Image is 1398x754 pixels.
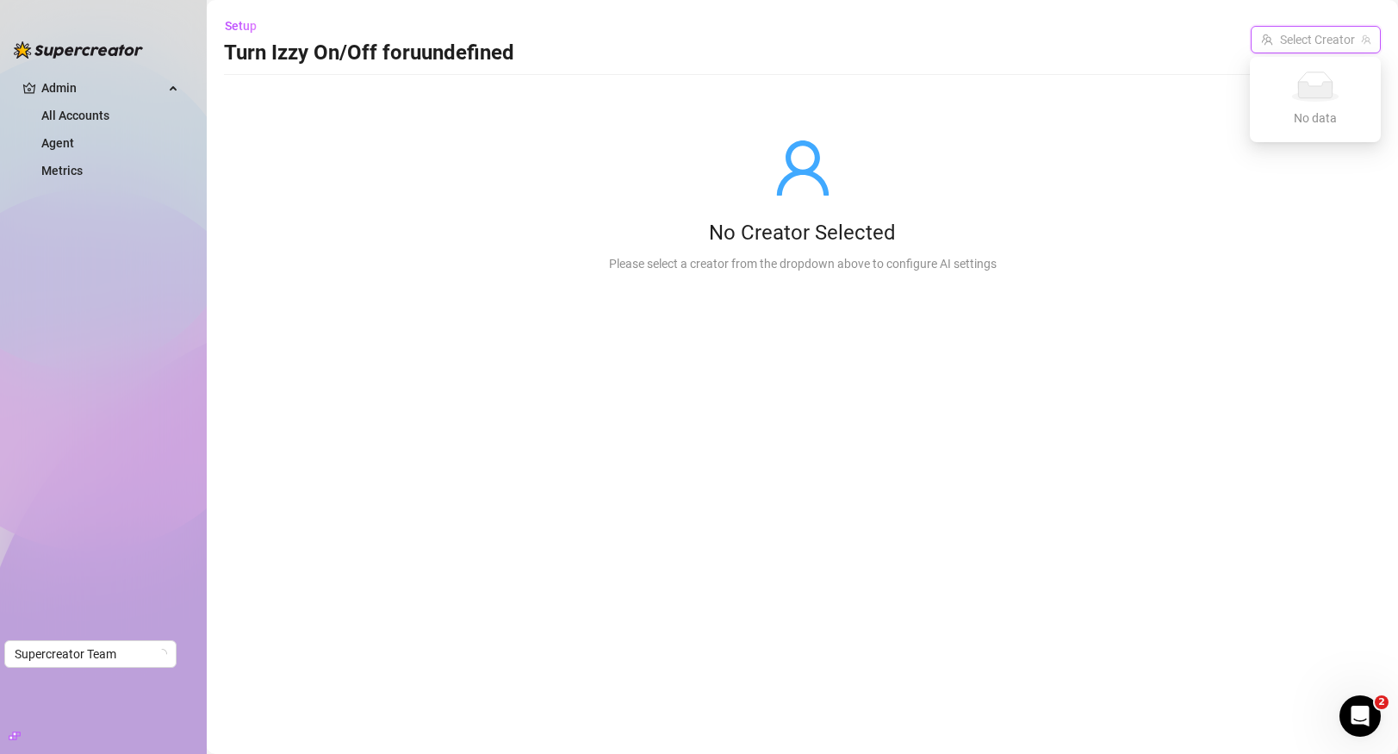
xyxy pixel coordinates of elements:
img: logo-BBDzfeDw.svg [14,41,143,59]
span: loading [155,647,169,661]
span: 2 [1375,695,1389,709]
span: team [1361,34,1371,45]
span: Supercreator Team [15,641,166,667]
a: Agent [41,136,74,150]
iframe: Intercom live chat [1339,695,1381,737]
a: All Accounts [41,109,109,122]
span: build [9,730,21,742]
div: No data [1271,109,1360,128]
span: user [772,137,834,199]
span: Admin [41,74,164,102]
span: crown [22,81,36,95]
span: Setup [225,19,257,33]
button: Setup [224,12,270,40]
h3: Turn Izzy On/Off for uundefined [224,40,514,67]
a: Metrics [41,164,83,178]
div: Please select a creator from the dropdown above to configure AI settings [609,254,997,273]
div: No Creator Selected [609,220,997,247]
